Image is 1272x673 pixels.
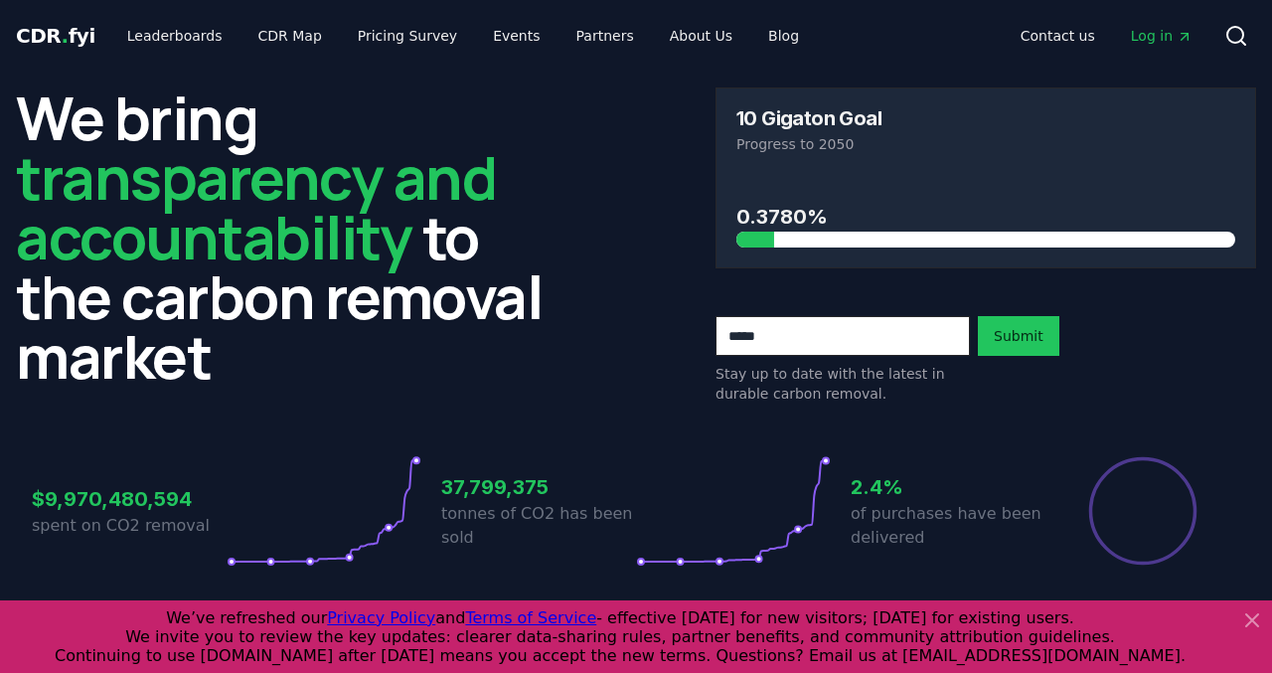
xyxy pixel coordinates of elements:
[752,18,815,54] a: Blog
[32,484,227,514] h3: $9,970,480,594
[736,134,1235,154] p: Progress to 2050
[1115,18,1208,54] a: Log in
[32,514,227,538] p: spent on CO2 removal
[16,87,556,386] h2: We bring to the carbon removal market
[111,18,815,54] nav: Main
[736,108,881,128] h3: 10 Gigaton Goal
[477,18,556,54] a: Events
[978,316,1059,356] button: Submit
[1131,26,1192,46] span: Log in
[16,24,95,48] span: CDR fyi
[16,22,95,50] a: CDR.fyi
[1005,18,1208,54] nav: Main
[851,502,1045,550] p: of purchases have been delivered
[1005,18,1111,54] a: Contact us
[560,18,650,54] a: Partners
[654,18,748,54] a: About Us
[715,364,970,404] p: Stay up to date with the latest in durable carbon removal.
[242,18,338,54] a: CDR Map
[1087,455,1198,567] div: Percentage of sales delivered
[736,202,1235,232] h3: 0.3780%
[342,18,473,54] a: Pricing Survey
[851,472,1045,502] h3: 2.4%
[111,18,238,54] a: Leaderboards
[441,472,636,502] h3: 37,799,375
[62,24,69,48] span: .
[16,136,496,277] span: transparency and accountability
[441,502,636,550] p: tonnes of CO2 has been sold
